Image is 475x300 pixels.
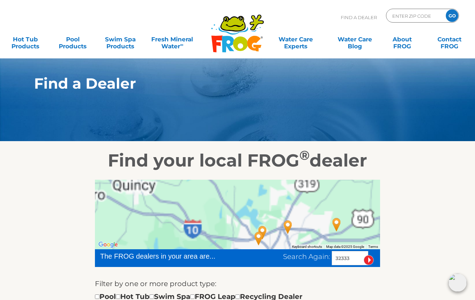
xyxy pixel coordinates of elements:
input: GO [446,9,458,22]
input: Submit [364,255,374,265]
div: Swain Pools & Spas - 13 miles away. [248,226,269,251]
div: Pinch-A-Penny #049 - 14 miles away. [277,215,299,239]
input: Zip Code Form [392,11,438,21]
a: Open this area in Google Maps (opens a new window) [97,240,120,249]
a: Terms (opens in new tab) [368,245,378,249]
div: Leslie's Poolmart, Inc. # 355 - 12 miles away. [252,220,273,245]
a: PoolProducts [54,32,91,46]
a: ContactFROG [431,32,468,46]
a: AboutFROG [384,32,421,46]
span: Search Again: [283,252,330,261]
sup: ∞ [180,42,183,47]
h2: Find your local FROG dealer [24,150,451,171]
a: Swim SpaProducts [102,32,139,46]
div: The FROG dealers in your area are... [100,251,240,261]
img: openIcon [449,274,467,292]
label: Filter by one or more product type: [95,278,216,289]
button: Keyboard shortcuts [292,244,322,249]
img: Google [97,240,120,249]
a: Fresh MineralWater∞ [149,32,195,46]
a: Hot TubProducts [7,32,44,46]
a: Water CareBlog [336,32,373,46]
a: Water CareExperts [266,32,325,46]
span: Map data ©2025 Google [326,245,364,249]
p: Find A Dealer [341,9,377,26]
h1: Find a Dealer [34,75,409,92]
div: Aloha Pools and Spas - 20 miles away. [326,212,347,237]
sup: ® [299,147,309,163]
